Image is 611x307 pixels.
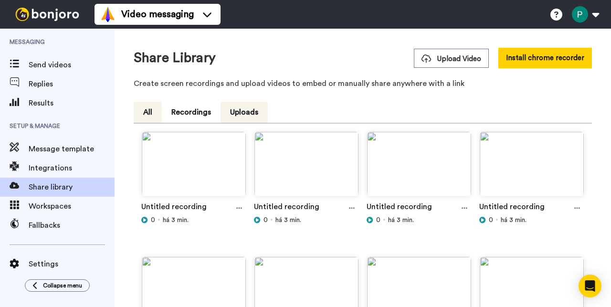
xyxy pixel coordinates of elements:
[11,8,83,21] img: bj-logo-header-white.svg
[254,132,358,204] img: 2bbd2ea6-b646-4b61-acb9-db57cd60c59a.jpg
[480,132,584,204] img: 6b494e0f-85b3-4e9e-85cc-ff5566e9cdab.jpg
[29,258,115,270] span: Settings
[479,201,545,215] a: Untitled recording
[134,51,216,65] h1: Share Library
[376,215,380,225] span: 0
[121,8,194,21] span: Video messaging
[141,215,246,225] div: há 3 min.
[134,78,592,89] p: Create screen recordings and upload videos to embed or manually share anywhere with a link
[367,201,432,215] a: Untitled recording
[43,282,82,289] span: Collapse menu
[579,275,601,297] div: Open Intercom Messenger
[29,78,115,90] span: Replies
[29,220,115,231] span: Fallbacks
[29,201,115,212] span: Workspaces
[29,59,115,71] span: Send videos
[414,49,489,68] button: Upload Video
[221,102,268,123] button: Uploads
[29,181,115,193] span: Share library
[421,54,481,64] span: Upload Video
[489,215,493,225] span: 0
[162,102,221,123] button: Recordings
[367,215,472,225] div: há 3 min.
[263,215,268,225] span: 0
[142,132,246,204] img: b9fdf0cd-c0f3-4ca4-97c4-efe507c204f8.jpg
[254,215,359,225] div: há 3 min.
[498,48,592,68] button: Install chrome recorder
[151,215,155,225] span: 0
[29,162,115,174] span: Integrations
[100,7,116,22] img: vm-color.svg
[134,102,162,123] button: All
[367,132,471,204] img: c9bda8e8-6a4f-4878-b8cf-d28c199240e0.jpg
[29,97,115,109] span: Results
[141,201,207,215] a: Untitled recording
[25,279,90,292] button: Collapse menu
[254,201,319,215] a: Untitled recording
[29,143,115,155] span: Message template
[479,215,584,225] div: há 3 min.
